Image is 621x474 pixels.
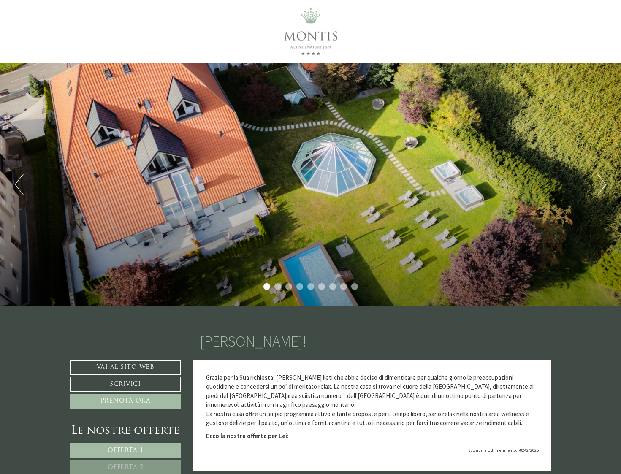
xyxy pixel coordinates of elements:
[70,360,181,375] a: Vai al sito web
[597,174,606,195] button: Next
[70,423,181,439] div: Le nostre offerte
[206,373,539,428] p: Grazie per la Sua richiesta! [PERSON_NAME] lieti che abbia deciso di dimenticare per qualche gior...
[200,333,306,350] h1: [PERSON_NAME]!
[70,394,181,409] a: Prenota ora
[108,464,144,471] span: Offerta 2
[70,377,181,392] a: Scrivici
[108,447,144,454] span: Offerta 1
[15,174,24,195] button: Previous
[468,447,539,453] span: Suo numero di riferimento: R8242/2025
[206,432,289,440] strong: Ecco la nostra offerta per Lei:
